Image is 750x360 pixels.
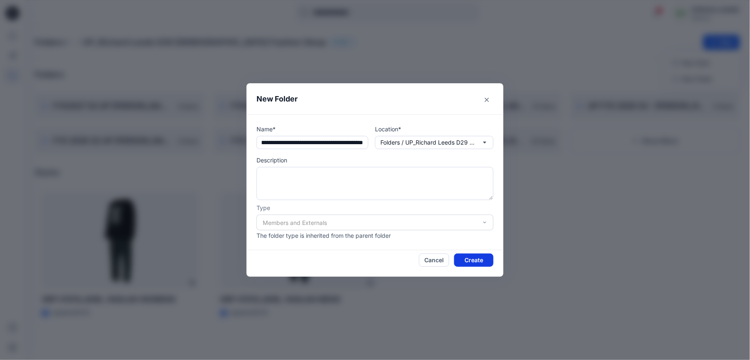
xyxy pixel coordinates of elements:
button: Cancel [419,254,449,267]
button: Folders / UP_Richard Leeds D29 [DEMOGRAPHIC_DATA] Fashion Sleep [375,136,494,149]
p: Folders / UP_Richard Leeds D29 [DEMOGRAPHIC_DATA] Fashion Sleep [380,138,476,147]
p: Name* [256,125,368,133]
header: New Folder [247,83,503,114]
p: Location* [375,125,494,133]
p: Description [256,156,494,164]
button: Close [480,93,494,106]
button: Create [454,254,494,267]
p: The folder type is inherited from the parent folder [256,231,494,240]
p: Type [256,203,494,212]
